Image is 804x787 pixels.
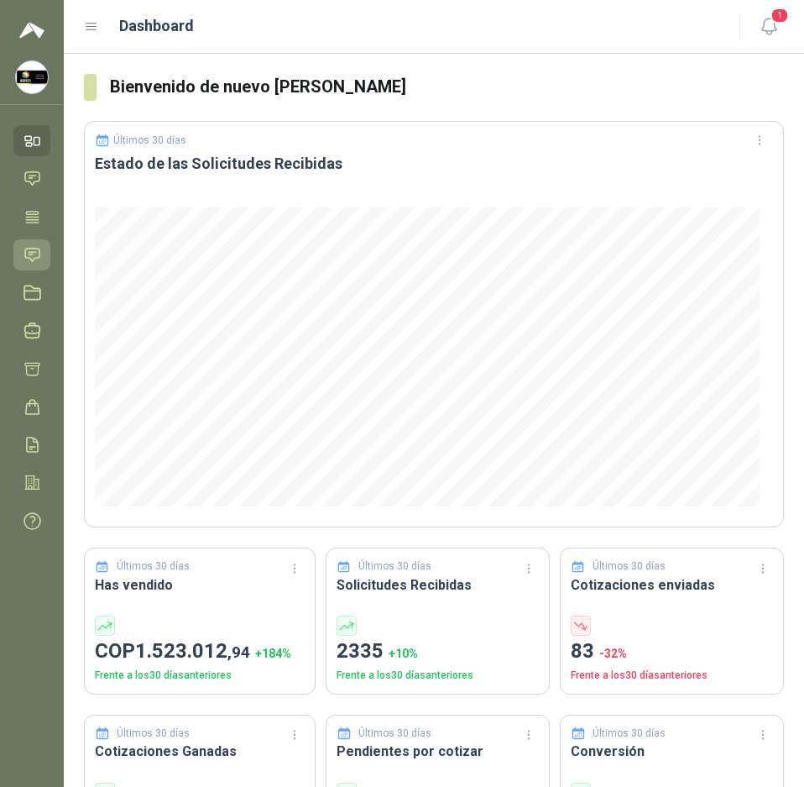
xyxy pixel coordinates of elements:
[95,636,305,668] p: COP
[389,647,418,660] span: + 10 %
[19,20,44,40] img: Logo peakr
[337,668,539,684] p: Frente a los 30 días anteriores
[571,741,773,762] h3: Conversión
[571,636,773,668] p: 83
[571,575,773,595] h3: Cotizaciones enviadas
[95,154,773,174] h3: Estado de las Solicitudes Recibidas
[593,559,666,575] p: Últimos 30 días
[571,668,773,684] p: Frente a los 30 días anteriores
[358,559,431,575] p: Últimos 30 días
[358,726,431,742] p: Últimos 30 días
[16,61,48,93] img: Company Logo
[95,668,305,684] p: Frente a los 30 días anteriores
[255,647,291,660] span: + 184 %
[754,12,784,42] button: 1
[770,8,789,24] span: 1
[117,559,190,575] p: Últimos 30 días
[227,643,250,662] span: ,94
[593,726,666,742] p: Últimos 30 días
[113,134,186,146] p: Últimos 30 días
[95,741,305,762] h3: Cotizaciones Ganadas
[110,74,784,100] h3: Bienvenido de nuevo [PERSON_NAME]
[337,575,539,595] h3: Solicitudes Recibidas
[599,647,627,660] span: -32 %
[117,726,190,742] p: Últimos 30 días
[337,636,539,668] p: 2335
[119,14,194,38] h1: Dashboard
[135,639,250,663] span: 1.523.012
[95,575,305,595] h3: Has vendido
[337,741,539,762] h3: Pendientes por cotizar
